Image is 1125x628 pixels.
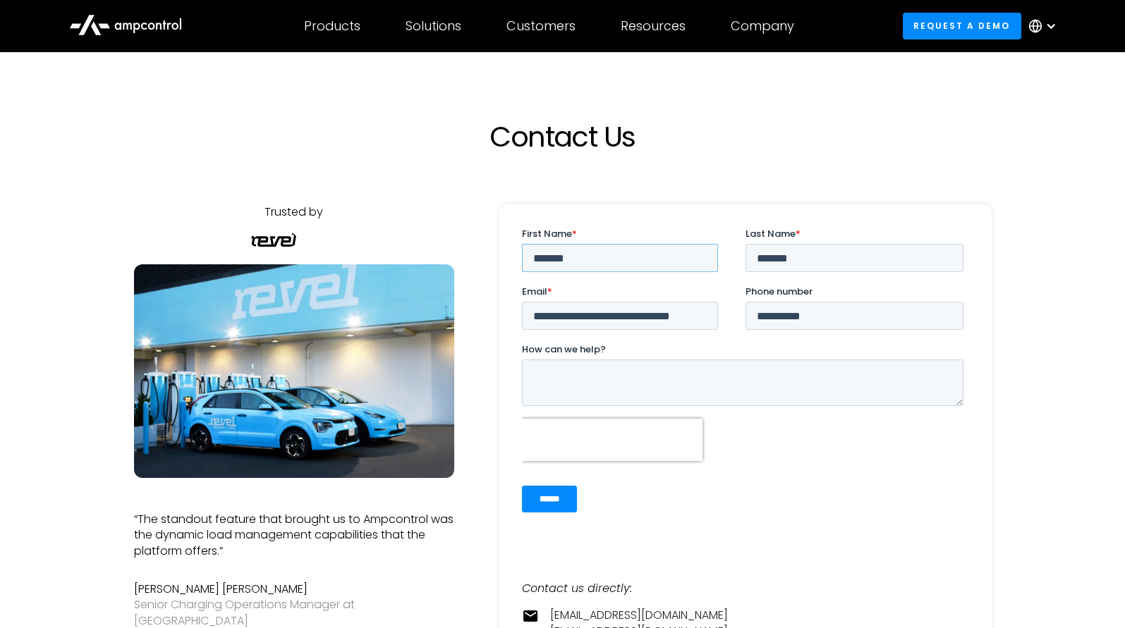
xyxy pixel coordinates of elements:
div: Customers [506,18,576,34]
div: Resources [621,18,686,34]
div: Solutions [406,18,461,34]
h1: Contact Us [253,120,873,154]
div: Contact us directly: [522,581,969,596]
div: Company [731,18,794,34]
div: Products [304,18,360,34]
iframe: Form 0 [522,227,969,524]
a: Request a demo [903,13,1021,39]
a: [EMAIL_ADDRESS][DOMAIN_NAME] [550,608,728,623]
